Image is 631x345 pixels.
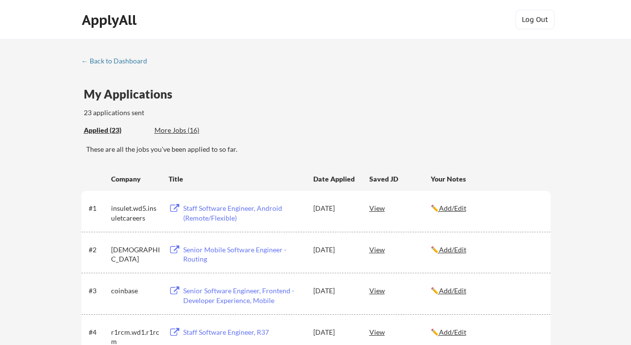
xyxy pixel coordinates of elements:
div: Date Applied [313,174,356,184]
div: #2 [89,245,108,255]
div: 23 applications sent [84,108,272,118]
div: insulet.wd5.insuletcareers [111,203,160,223]
div: View [369,282,431,299]
button: Log Out [516,10,555,29]
div: Staff Software Engineer, R37 [183,327,304,337]
div: [DATE] [313,327,356,337]
div: ✏️ [431,203,542,213]
div: These are job applications we think you'd be a good fit for, but couldn't apply you to automatica... [154,125,226,136]
a: ← Back to Dashboard [81,57,154,67]
div: My Applications [84,88,180,100]
div: View [369,199,431,217]
div: View [369,241,431,258]
div: Senior Software Engineer, Frontend - Developer Experience, Mobile [183,286,304,305]
div: View [369,323,431,341]
div: Company [111,174,160,184]
div: #3 [89,286,108,296]
div: #4 [89,327,108,337]
div: [DATE] [313,245,356,255]
u: Add/Edit [439,245,466,254]
div: [DATE] [313,203,356,213]
div: ✏️ [431,245,542,255]
div: Title [169,174,304,184]
div: ✏️ [431,286,542,296]
u: Add/Edit [439,286,466,295]
div: [DEMOGRAPHIC_DATA] [111,245,160,264]
u: Add/Edit [439,328,466,336]
div: Your Notes [431,174,542,184]
div: Saved JD [369,170,431,187]
div: Staff Software Engineer, Android (Remote/Flexible) [183,203,304,223]
div: ← Back to Dashboard [81,58,154,64]
div: [DATE] [313,286,356,296]
div: More Jobs (16) [154,125,226,135]
div: coinbase [111,286,160,296]
u: Add/Edit [439,204,466,212]
div: Senior Mobile Software Engineer - Routing [183,245,304,264]
div: #1 [89,203,108,213]
div: These are all the jobs you've been applied to so far. [84,125,147,136]
div: These are all the jobs you've been applied to so far. [86,144,551,154]
div: ApplyAll [82,12,139,28]
div: ✏️ [431,327,542,337]
div: Applied (23) [84,125,147,135]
